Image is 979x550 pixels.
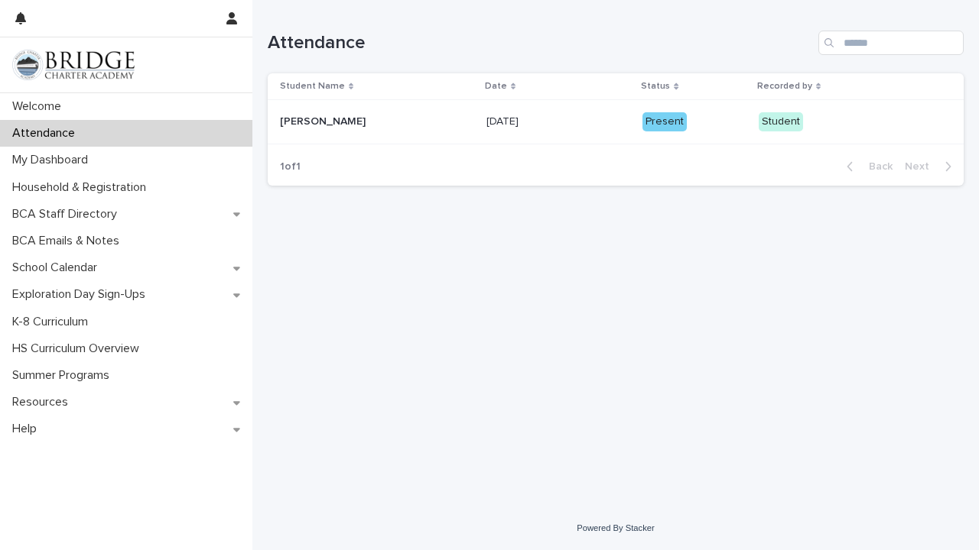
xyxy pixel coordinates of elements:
[12,50,135,80] img: V1C1m3IdTEidaUdm9Hs0
[6,395,80,409] p: Resources
[6,207,129,222] p: BCA Staff Directory
[6,422,49,436] p: Help
[6,99,73,114] p: Welcome
[860,161,893,172] span: Back
[6,153,100,167] p: My Dashboard
[757,78,812,95] p: Recorded by
[280,112,369,128] p: [PERSON_NAME]
[268,148,313,186] p: 1 of 1
[268,32,812,54] h1: Attendance
[6,341,151,356] p: HS Curriculum Overview
[905,161,938,172] span: Next
[899,160,964,173] button: Next
[6,287,158,302] p: Exploration Day Sign-Ups
[641,78,670,95] p: Status
[759,112,803,131] div: Student
[834,160,899,173] button: Back
[6,315,100,329] p: K-8 Curriculum
[6,180,158,195] p: Household & Registration
[6,260,109,275] p: School Calendar
[6,126,87,141] p: Attendance
[577,523,654,532] a: Powered By Stacker
[818,31,964,55] input: Search
[268,100,964,144] tr: [PERSON_NAME][PERSON_NAME] [DATE][DATE] PresentStudent
[6,234,132,248] p: BCA Emails & Notes
[486,112,522,128] p: [DATE]
[6,368,122,383] p: Summer Programs
[280,78,345,95] p: Student Name
[485,78,507,95] p: Date
[642,112,687,131] div: Present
